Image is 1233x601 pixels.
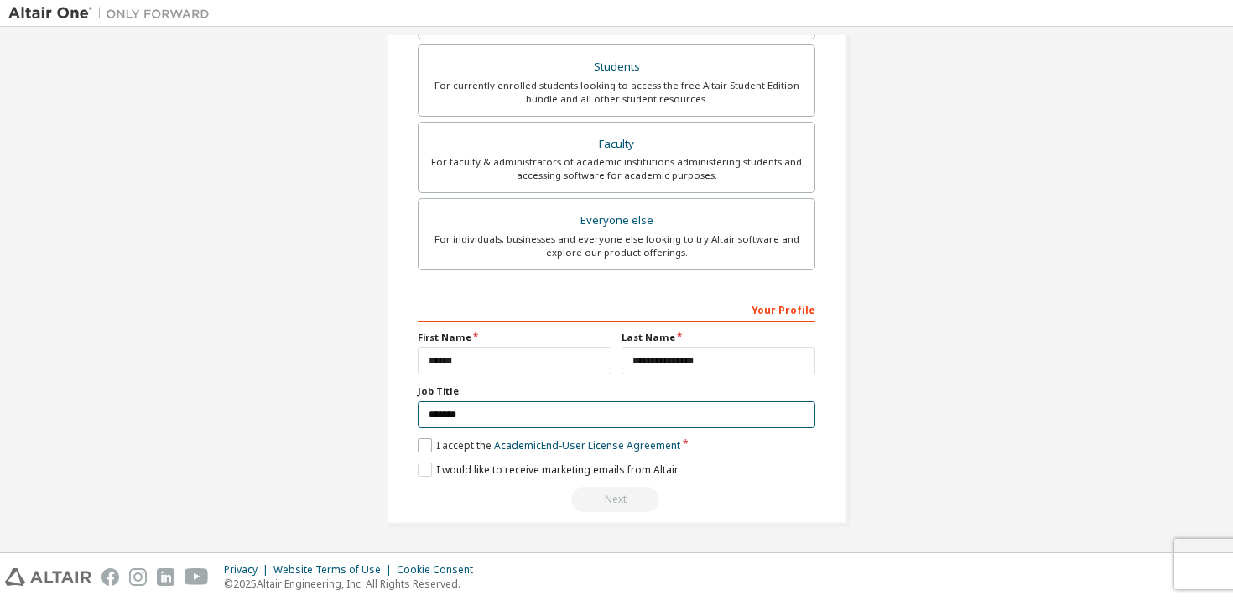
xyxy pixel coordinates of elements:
div: Privacy [224,563,273,577]
div: Everyone else [429,209,804,233]
div: Your Profile [418,295,815,322]
label: I accept the [418,438,680,452]
div: Read and acccept EULA to continue [418,487,815,512]
img: linkedin.svg [157,568,174,586]
p: © 2025 Altair Engineering, Inc. All Rights Reserved. [224,577,483,591]
label: Last Name [622,331,815,344]
label: Job Title [418,384,815,398]
img: youtube.svg [185,568,209,586]
img: facebook.svg [101,568,119,586]
div: Faculty [429,133,804,156]
img: Altair One [8,5,218,22]
div: Students [429,55,804,79]
div: Cookie Consent [397,563,483,577]
img: altair_logo.svg [5,568,91,586]
div: For currently enrolled students looking to access the free Altair Student Edition bundle and all ... [429,79,804,106]
a: Academic End-User License Agreement [494,438,680,452]
label: First Name [418,331,611,344]
div: For faculty & administrators of academic institutions administering students and accessing softwa... [429,155,804,182]
label: I would like to receive marketing emails from Altair [418,463,679,477]
div: For individuals, businesses and everyone else looking to try Altair software and explore our prod... [429,233,804,259]
img: instagram.svg [129,568,147,586]
div: Website Terms of Use [273,563,397,577]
